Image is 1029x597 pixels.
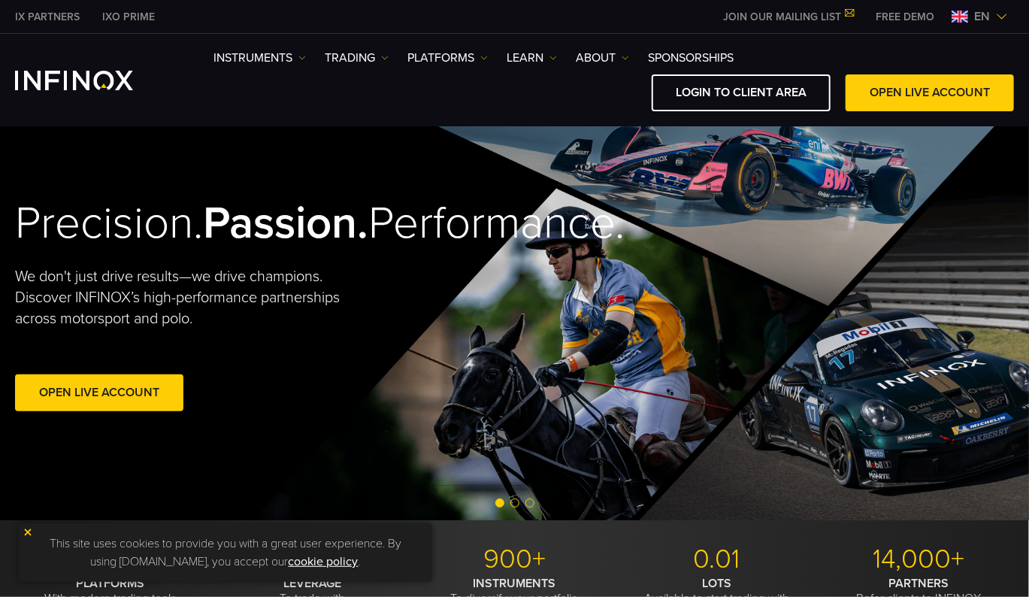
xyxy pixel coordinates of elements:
[4,9,91,25] a: INFINOX
[15,543,206,576] p: MT4/5
[289,554,359,569] a: cookie policy
[91,9,166,25] a: INFINOX
[968,8,996,26] span: en
[15,71,168,90] a: INFINOX Logo
[203,196,368,250] strong: Passion.
[325,49,389,67] a: TRADING
[712,11,864,23] a: JOIN OUR MAILING LIST
[846,74,1014,111] a: OPEN LIVE ACCOUNT
[407,49,488,67] a: PLATFORMS
[823,543,1014,576] p: 14,000+
[495,499,504,508] span: Go to slide 1
[15,374,183,411] a: Open Live Account
[576,49,629,67] a: ABOUT
[26,531,425,574] p: This site uses cookies to provide you with a great user experience. By using [DOMAIN_NAME], you a...
[23,527,33,538] img: yellow close icon
[652,74,831,111] a: LOGIN TO CLIENT AREA
[76,576,144,591] strong: PLATFORMS
[473,576,555,591] strong: INSTRUMENTS
[15,196,465,251] h2: Precision. Performance.
[888,576,949,591] strong: PARTNERS
[283,576,341,591] strong: LEVERAGE
[213,49,306,67] a: Instruments
[525,499,534,508] span: Go to slide 3
[419,543,610,576] p: 900+
[507,49,557,67] a: Learn
[864,9,946,25] a: INFINOX MENU
[702,576,731,591] strong: LOTS
[15,266,374,329] p: We don't just drive results—we drive champions. Discover INFINOX’s high-performance partnerships ...
[621,543,812,576] p: 0.01
[510,499,519,508] span: Go to slide 2
[648,49,734,67] a: SPONSORSHIPS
